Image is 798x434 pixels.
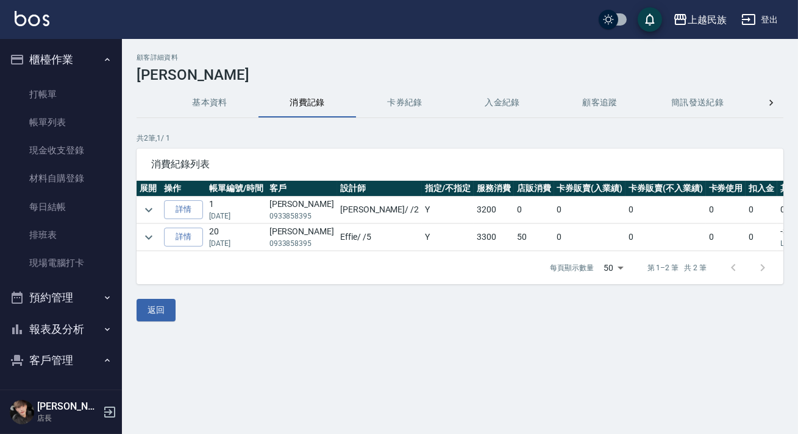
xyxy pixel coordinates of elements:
p: [DATE] [209,238,263,249]
button: 返回 [137,299,176,321]
th: 指定/不指定 [422,181,474,197]
th: 操作 [161,181,206,197]
p: [DATE] [209,211,263,222]
td: 0 [625,197,706,223]
a: 客戶列表 [5,381,117,409]
td: 0 [746,224,777,251]
a: 排班表 [5,221,117,249]
th: 服務消費 [474,181,514,197]
div: 50 [599,251,628,284]
td: [PERSON_NAME] / /2 [337,197,422,223]
td: Y [422,197,474,223]
th: 卡券販賣(不入業績) [625,181,706,197]
td: 0 [746,197,777,223]
td: 0 [554,197,626,223]
a: 現場電腦打卡 [5,249,117,277]
h2: 顧客詳細資料 [137,54,783,61]
button: 登出 [736,9,783,31]
button: 簡訊發送紀錄 [649,88,746,117]
td: Y [422,224,474,251]
td: 0 [706,224,746,251]
th: 設計師 [337,181,422,197]
p: 0933858395 [269,238,334,249]
td: 20 [206,224,266,251]
a: 材料自購登錄 [5,164,117,192]
button: expand row [140,201,158,219]
th: 帳單編號/時間 [206,181,266,197]
td: 1 [206,197,266,223]
h5: [PERSON_NAME] [37,401,99,413]
button: 櫃檯作業 [5,44,117,75]
img: Logo [15,11,49,26]
a: 詳情 [164,228,203,247]
p: 共 2 筆, 1 / 1 [137,133,783,144]
button: 入金紀錄 [454,88,551,117]
td: 0 [706,197,746,223]
div: 上越民族 [688,12,727,27]
th: 扣入金 [746,181,777,197]
p: 第 1–2 筆 共 2 筆 [647,262,707,273]
button: 預約管理 [5,282,117,313]
img: Person [10,400,34,424]
th: 卡券使用 [706,181,746,197]
th: 客戶 [266,181,337,197]
button: 客戶管理 [5,345,117,376]
button: 上越民族 [668,7,732,32]
th: 展開 [137,181,161,197]
button: 消費記錄 [258,88,356,117]
button: 報表及分析 [5,313,117,345]
a: 現金收支登錄 [5,136,117,164]
td: 0 [554,224,626,251]
h3: [PERSON_NAME] [137,66,783,83]
th: 店販消費 [514,181,554,197]
td: 0 [625,224,706,251]
p: 店長 [37,413,99,424]
a: 每日結帳 [5,193,117,221]
button: 基本資料 [161,88,258,117]
td: 3200 [474,197,514,223]
button: save [638,7,662,32]
td: 50 [514,224,554,251]
td: [PERSON_NAME] [266,224,337,251]
a: 帳單列表 [5,108,117,136]
a: 打帳單 [5,80,117,108]
button: 顧客追蹤 [551,88,649,117]
span: 消費紀錄列表 [151,158,769,170]
td: Effie / /5 [337,224,422,251]
td: 3300 [474,224,514,251]
button: expand row [140,228,158,247]
td: 0 [514,197,554,223]
p: 0933858395 [269,211,334,222]
td: [PERSON_NAME] [266,197,337,223]
th: 卡券販賣(入業績) [554,181,626,197]
button: 卡券紀錄 [356,88,454,117]
a: 詳情 [164,200,203,219]
p: 每頁顯示數量 [550,262,594,273]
